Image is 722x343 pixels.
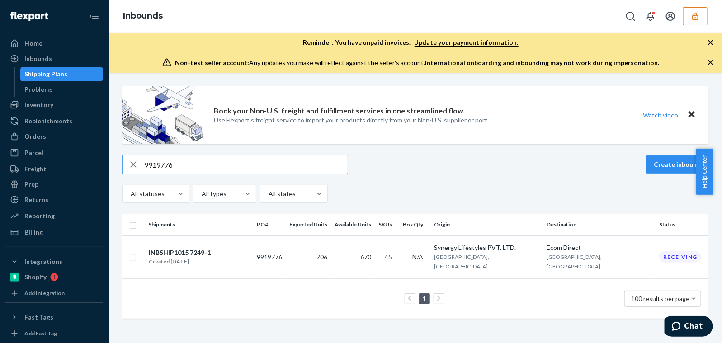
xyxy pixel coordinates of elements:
[24,211,55,221] div: Reporting
[123,11,163,21] a: Inbounds
[434,254,489,270] span: [GEOGRAPHIC_DATA], [GEOGRAPHIC_DATA]
[20,67,104,81] a: Shipping Plans
[24,180,38,189] div: Prep
[149,248,211,257] div: INBSHIP1015 7249-1
[632,295,690,302] span: 100 results per page
[375,214,399,235] th: SKUs
[214,106,465,116] p: Book your Non-U.S. freight and fulfillment services in one streamlined flow.
[5,114,103,128] a: Replenishments
[175,58,659,67] div: Any updates you make will reflect against the seller's account.
[130,189,131,198] input: All statuses
[24,195,48,204] div: Returns
[214,116,489,125] p: Use Flexport’s freight service to import your products directly from your Non-U.S. supplier or port.
[5,52,103,66] a: Inbounds
[144,155,348,174] input: Search inbounds by name, destination, msku...
[656,214,708,235] th: Status
[253,214,286,235] th: PO#
[303,38,519,47] p: Reminder: You have unpaid invoices.
[331,214,375,235] th: Available Units
[24,148,43,157] div: Parcel
[686,108,698,122] button: Close
[385,253,392,261] span: 45
[399,214,430,235] th: Box Qty
[24,273,47,282] div: Shopify
[175,59,249,66] span: Non-test seller account:
[412,253,423,261] span: N/A
[543,214,656,235] th: Destination
[20,82,104,97] a: Problems
[116,3,170,29] ol: breadcrumbs
[25,70,68,79] div: Shipping Plans
[5,225,103,240] a: Billing
[24,289,65,297] div: Add Integration
[360,253,371,261] span: 670
[10,12,48,21] img: Flexport logo
[430,214,543,235] th: Origin
[253,235,286,278] td: 9919776
[85,7,103,25] button: Close Navigation
[5,129,103,144] a: Orders
[665,316,713,338] iframe: Opens a widget where you can chat to one of our agents
[24,100,53,109] div: Inventory
[5,288,103,299] a: Add Integration
[24,228,43,237] div: Billing
[696,149,713,195] button: Help Center
[637,108,684,122] button: Watch video
[547,243,652,252] div: Ecom Direct
[646,155,708,174] button: Create inbound
[25,85,53,94] div: Problems
[5,328,103,339] a: Add Fast Tag
[24,117,72,126] div: Replenishments
[5,36,103,51] a: Home
[24,313,53,322] div: Fast Tags
[286,214,331,235] th: Expected Units
[316,253,327,261] span: 706
[24,132,46,141] div: Orders
[642,7,660,25] button: Open notifications
[24,164,47,174] div: Freight
[145,214,253,235] th: Shipments
[661,7,680,25] button: Open account menu
[421,295,428,302] a: Page 1 is your current page
[149,257,211,266] div: Created [DATE]
[5,209,103,223] a: Reporting
[201,189,202,198] input: All types
[24,257,62,266] div: Integrations
[622,7,640,25] button: Open Search Box
[415,38,519,47] a: Update your payment information.
[659,251,701,263] div: Receiving
[425,59,659,66] span: International onboarding and inbounding may not work during impersonation.
[5,254,103,269] button: Integrations
[5,310,103,324] button: Fast Tags
[5,162,103,176] a: Freight
[24,39,42,48] div: Home
[434,243,539,252] div: Synergy Lifestyles PVT. LTD.
[5,98,103,112] a: Inventory
[5,146,103,160] a: Parcel
[24,329,57,337] div: Add Fast Tag
[5,177,103,192] a: Prep
[5,270,103,284] a: Shopify
[5,193,103,207] a: Returns
[24,54,52,63] div: Inbounds
[547,254,602,270] span: [GEOGRAPHIC_DATA], [GEOGRAPHIC_DATA]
